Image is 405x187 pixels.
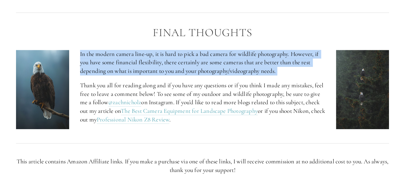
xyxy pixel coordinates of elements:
p: This article contains Amazon Affiliate links. If you make a purchase via one of these links, I wi... [16,157,389,174]
p: In the modern camera line-up, it is hard to pick a bad camera for wildlife photography. However, ... [80,50,325,75]
a: The Best Camera Equipment for Landscape Photography [121,107,258,115]
p: Thank you all for reading along and if you have any questions or if you think I made any mistakes... [80,81,325,124]
a: Professional Nikon Z8 Review [97,116,169,124]
h2: Final Thoughts [16,27,389,39]
a: @zachnicholz [108,98,141,106]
